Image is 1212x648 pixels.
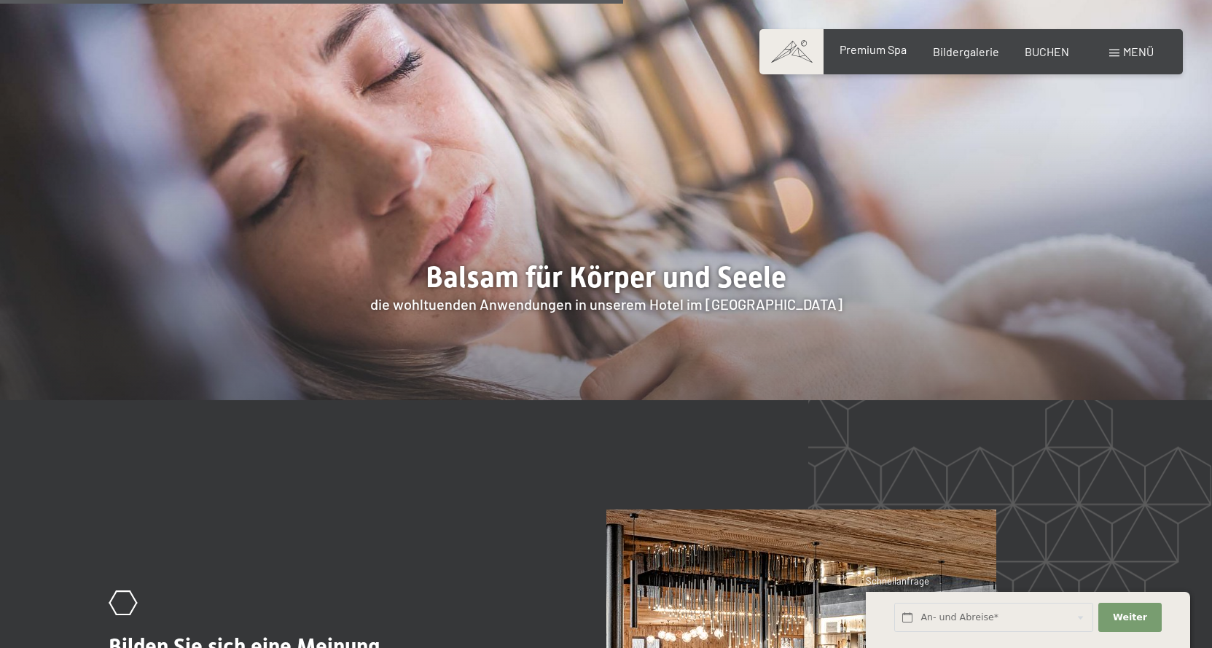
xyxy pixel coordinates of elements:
a: BUCHEN [1025,44,1069,58]
span: Menü [1123,44,1154,58]
span: Schnellanfrage [866,575,929,587]
a: Premium Spa [840,42,907,56]
button: Weiter [1098,603,1161,633]
a: Bildergalerie [933,44,999,58]
span: Weiter [1113,611,1147,624]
